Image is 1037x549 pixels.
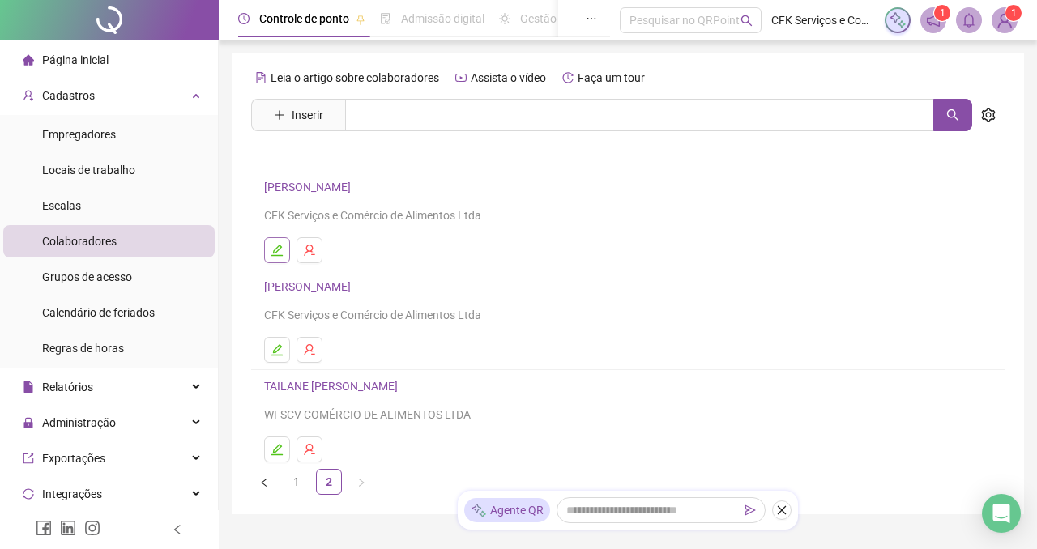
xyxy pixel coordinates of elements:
a: TAILANE [PERSON_NAME] [264,380,403,393]
span: export [23,453,34,464]
span: Administração [42,416,116,429]
div: CFK Serviços e Comércio de Alimentos Ltda [264,206,992,224]
span: history [562,72,574,83]
span: search [946,109,959,121]
span: CFK Serviços e Comércio de Alimentos Ltda [771,11,875,29]
div: Agente QR [464,498,550,522]
span: notification [926,13,941,28]
li: 2 [316,469,342,495]
div: Open Intercom Messenger [982,494,1021,533]
span: right [356,478,366,487]
span: edit [271,443,284,456]
span: 1 [940,7,945,19]
span: user-delete [303,244,316,257]
span: edit [271,244,284,257]
span: edit [271,343,284,356]
span: user-add [23,90,34,101]
span: Relatórios [42,381,93,394]
span: Integrações [42,487,102,500]
span: Cadastros [42,89,95,102]
span: send [745,504,756,516]
a: [PERSON_NAME] [264,280,356,293]
span: Exportações [42,452,105,465]
span: Leia o artigo sobre colaboradores [271,71,439,84]
span: home [23,54,34,66]
span: plus [274,109,285,121]
a: [PERSON_NAME] [264,181,356,194]
span: clock-circle [238,13,250,24]
span: Controle de ponto [259,12,349,25]
span: setting [981,108,996,122]
span: ellipsis [586,13,597,24]
button: right [348,469,374,495]
span: sync [23,488,34,500]
span: facebook [36,520,52,536]
span: Grupos de acesso [42,270,132,283]
span: Página inicial [42,53,109,66]
span: file [23,381,34,393]
span: Inserir [292,106,323,124]
span: instagram [84,520,100,536]
span: pushpin [356,15,365,24]
span: left [172,524,183,535]
span: Empregadores [42,128,116,141]
span: sun [499,13,510,24]
button: Inserir [261,102,336,128]
span: Calendário de feriados [42,306,155,319]
span: linkedin [60,520,76,536]
sup: 1 [934,5,950,21]
span: Faça um tour [578,71,645,84]
span: Admissão digital [401,12,484,25]
li: 1 [284,469,309,495]
li: Página anterior [251,469,277,495]
span: file-text [255,72,267,83]
span: bell [962,13,976,28]
span: Colaboradores [42,235,117,248]
span: user-delete [303,343,316,356]
div: WFSCV COMÉRCIO DE ALIMENTOS LTDA [264,406,992,423]
span: user-delete [303,443,316,456]
span: Assista o vídeo [471,71,546,84]
span: left [259,478,269,487]
span: Locais de trabalho [42,164,135,177]
span: file-done [380,13,391,24]
span: close [776,504,787,516]
span: 1 [1011,7,1017,19]
span: Regras de horas [42,342,124,355]
span: youtube [455,72,467,83]
div: CFK Serviços e Comércio de Alimentos Ltda [264,306,992,324]
sup: Atualize o seu contato no menu Meus Dados [1005,5,1022,21]
a: 1 [284,470,309,494]
img: 92019 [992,8,1017,32]
span: Escalas [42,199,81,212]
span: lock [23,417,34,428]
li: Próxima página [348,469,374,495]
a: 2 [317,470,341,494]
span: Gestão de férias [520,12,602,25]
img: sparkle-icon.fc2bf0ac1784a2077858766a79e2daf3.svg [471,502,487,519]
span: search [740,15,753,27]
img: sparkle-icon.fc2bf0ac1784a2077858766a79e2daf3.svg [889,11,907,29]
button: left [251,469,277,495]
